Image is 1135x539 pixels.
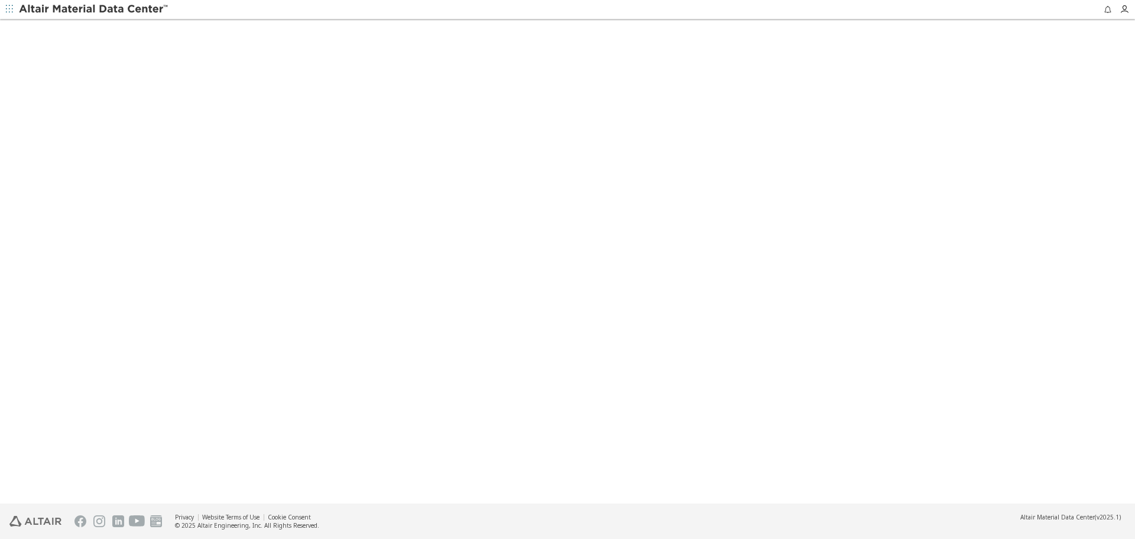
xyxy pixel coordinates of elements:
[1020,513,1095,521] span: Altair Material Data Center
[175,513,194,521] a: Privacy
[9,516,61,527] img: Altair Engineering
[19,4,170,15] img: Altair Material Data Center
[175,521,319,530] div: © 2025 Altair Engineering, Inc. All Rights Reserved.
[1020,513,1121,521] div: (v2025.1)
[268,513,311,521] a: Cookie Consent
[202,513,260,521] a: Website Terms of Use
